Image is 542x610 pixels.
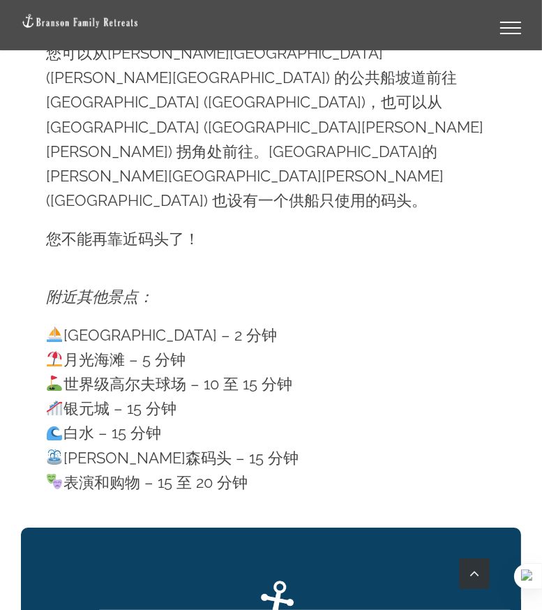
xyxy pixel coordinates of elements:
font: [GEOGRAPHIC_DATA] – 2 分钟 [63,326,277,344]
img: ⛱ [47,351,62,366]
img: 🎢 [47,400,62,415]
font: 表演和购物 – 15 至 20 分钟 [63,473,248,491]
font: 您可以从[PERSON_NAME][GEOGRAPHIC_DATA] ([PERSON_NAME][GEOGRAPHIC_DATA]) 的公共船坡道前往[GEOGRAPHIC_DATA] ([G... [46,44,483,209]
font: 附近其他景点： [46,288,153,306]
font: 您不能再靠近码头了！ [46,230,200,248]
img: ⛵️ [47,327,62,342]
font: 白水 – 15 分钟 [63,424,161,442]
font: [PERSON_NAME]森码头 – 15 分钟 [63,449,299,467]
img: ⛳️ [47,375,62,391]
a: 切换菜单 [483,22,539,34]
font: 世界级高尔夫球场 – 10 至 15 分钟 [63,375,292,393]
font: 银元城 – 15 分钟 [63,399,176,417]
img: 🌊 [47,425,62,440]
img: 🎭 [47,474,62,489]
font: 月光海滩 – 5 分钟 [63,350,186,369]
img: ⛲️ [47,449,62,465]
img: 布兰森家庭度假村标志 [21,13,139,29]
